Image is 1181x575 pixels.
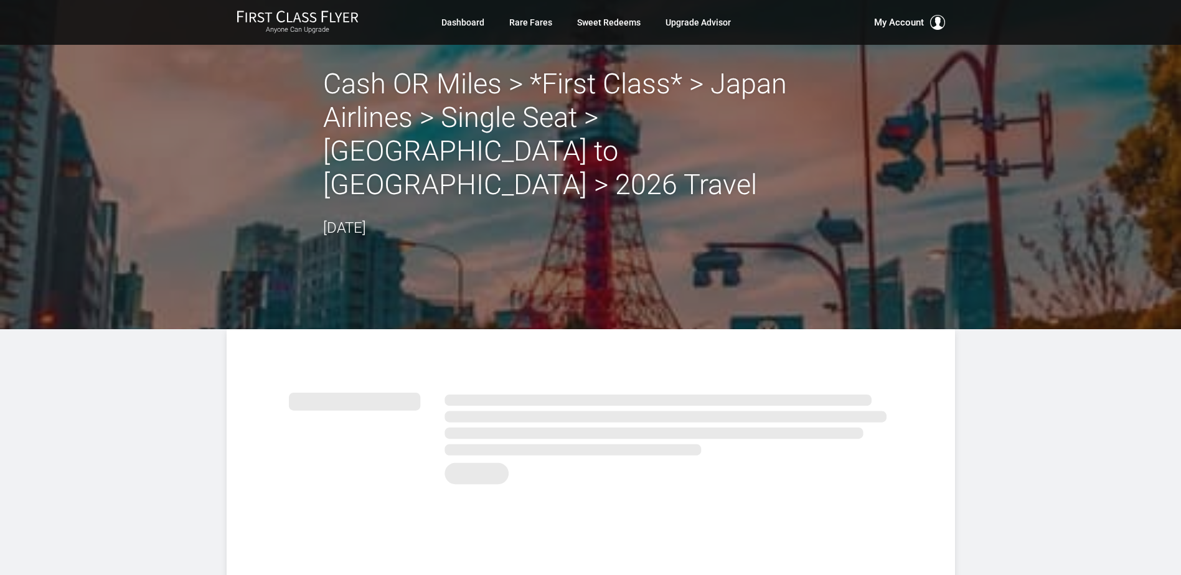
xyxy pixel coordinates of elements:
a: Sweet Redeems [577,11,641,34]
a: Dashboard [441,11,484,34]
span: My Account [874,15,924,30]
h2: Cash OR Miles > *First Class* > Japan Airlines > Single Seat >[GEOGRAPHIC_DATA] to [GEOGRAPHIC_DA... [323,67,859,202]
img: First Class Flyer [237,10,359,23]
a: Upgrade Advisor [666,11,731,34]
a: Rare Fares [509,11,552,34]
a: First Class FlyerAnyone Can Upgrade [237,10,359,35]
time: [DATE] [323,219,366,236]
button: My Account [874,15,945,30]
small: Anyone Can Upgrade [237,26,359,34]
img: summary.svg [289,379,893,492]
